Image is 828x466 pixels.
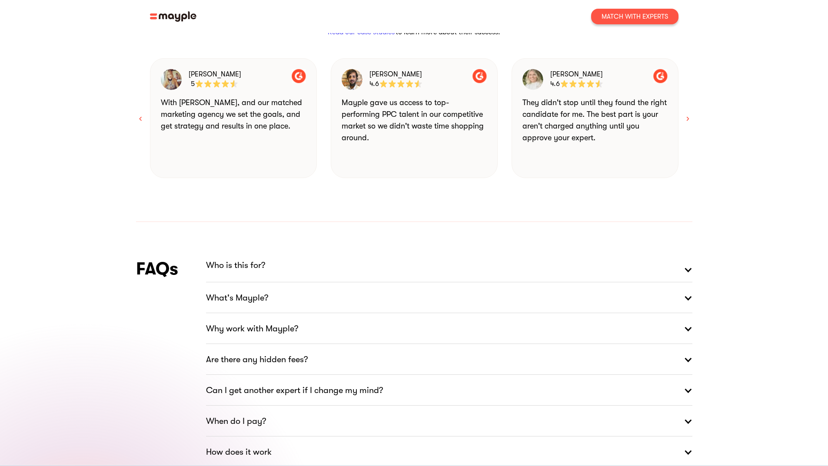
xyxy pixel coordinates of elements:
[342,97,487,144] p: Mayple gave us access to top-performing PPC talent in our competitive market so we didn't waste t...
[189,69,241,79] p: [PERSON_NAME]
[206,383,383,397] strong: Can I get another expert if I change my mind?
[206,353,308,367] strong: Are there any hidden fees?
[206,258,265,272] p: Who is this for?
[602,12,668,21] div: Match With Experts
[342,69,362,90] img: Mayple - Expert Image
[206,375,692,406] a: Can I get another expert if I change my mind?
[369,69,423,79] p: [PERSON_NAME]
[206,313,692,344] a: Why work with Mayple?
[206,344,692,375] a: Are there any hidden fees?
[512,58,678,178] div: 3 / 7
[191,79,195,88] p: 5
[206,445,272,459] strong: How does it work
[161,97,306,132] p: With [PERSON_NAME], and our matched marketing agency we set the goals, and get strategy and resul...
[206,291,268,305] strong: What's Mayple?
[206,406,692,437] a: When do I pay?
[331,58,498,178] div: 2 / 7
[206,282,692,314] a: What's Mayple?
[369,79,379,88] p: 4.6
[206,257,692,283] a: Who is this for?
[522,69,543,90] img: Jordan R
[550,69,604,79] p: [PERSON_NAME]
[206,322,298,336] strong: Why work with Mayple?
[550,79,560,88] p: 4.6
[522,97,668,144] p: They didn't stop until they found the right candidate for me. The best part is your aren't charge...
[206,414,266,428] strong: When do I pay?
[136,257,178,281] h4: FAQs
[150,58,317,178] div: 1 / 7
